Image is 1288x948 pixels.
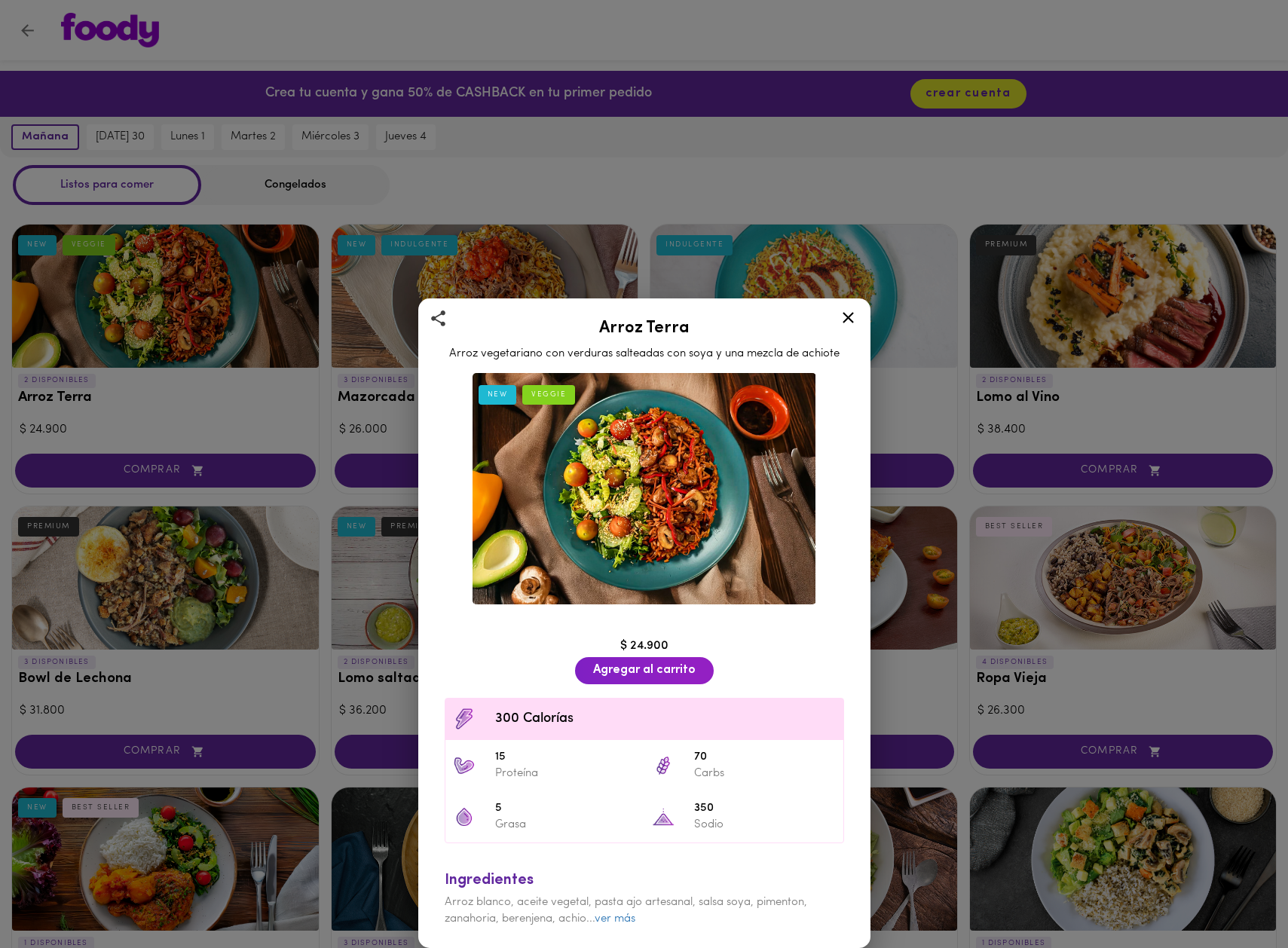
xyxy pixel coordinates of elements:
div: Ingredientes [445,870,844,891]
button: Agregar al carrito [575,657,714,683]
span: 15 [495,749,637,766]
img: 15 Proteína [453,754,476,777]
img: 5 Grasa [453,806,476,828]
div: $ 24.900 [437,638,852,655]
p: Grasa [495,817,637,833]
h2: Arroz Terra [437,320,852,338]
span: Arroz vegetariano con verduras salteadas con soya y una mezcla de achiote [449,348,840,359]
span: Arroz blanco, aceite vegetal, pasta ajo artesanal, salsa soya, pimenton, zanahoria, berenjena, ac... [445,897,807,924]
a: ver más [595,913,635,925]
img: Contenido calórico [453,708,476,730]
span: Agregar al carrito [593,663,696,677]
div: VEGGIE [522,385,575,405]
span: 70 [694,749,836,766]
p: Sodio [694,817,836,833]
img: Arroz Terra [473,373,816,604]
span: 300 Calorías [495,709,836,729]
span: 350 [694,800,836,818]
img: 350 Sodio [652,806,675,828]
p: Carbs [694,766,836,781]
span: 5 [495,800,637,818]
div: NEW [479,385,517,405]
p: Proteína [495,766,637,781]
iframe: Messagebird Livechat Widget [1201,861,1273,933]
img: 70 Carbs [652,754,675,777]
